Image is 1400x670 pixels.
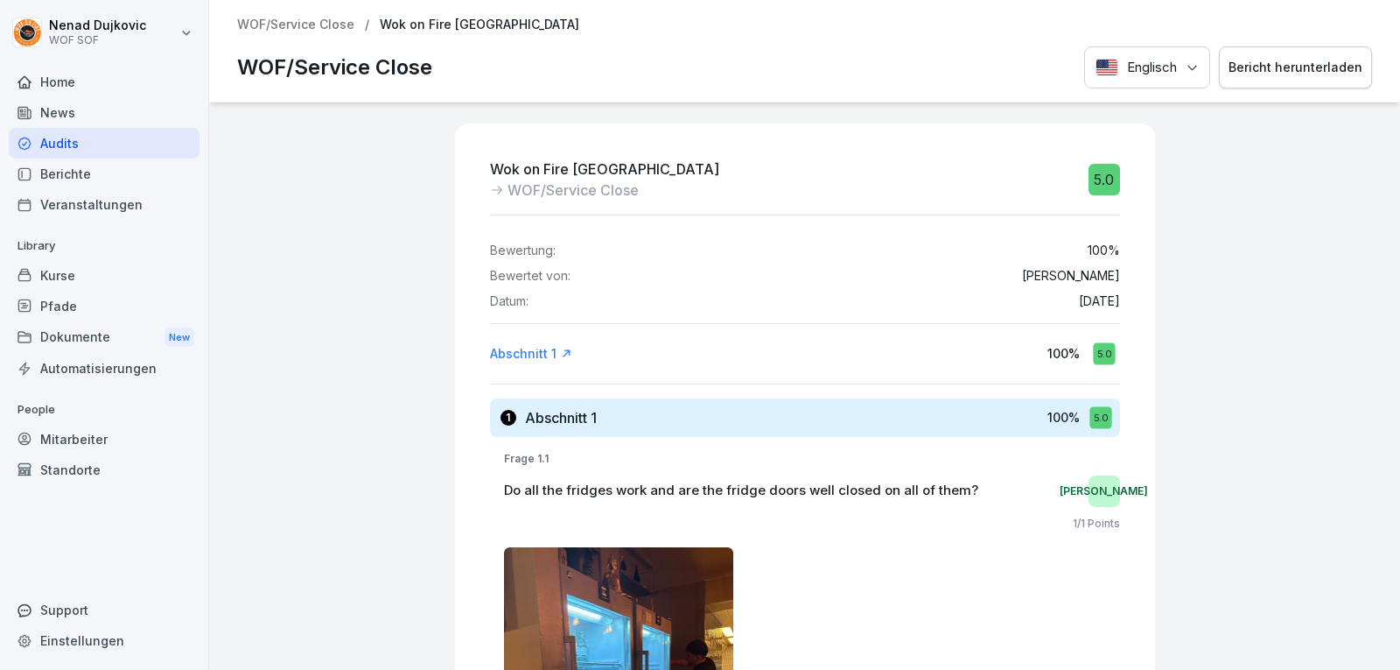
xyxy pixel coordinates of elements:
a: Audits [9,128,199,159]
a: Standorte [9,455,199,485]
p: 100 % [1047,344,1080,363]
p: WOF SOF [49,34,146,46]
p: Bewertet von: [490,269,570,284]
p: WOF/Service Close [507,180,639,201]
a: DokumenteNew [9,321,199,354]
p: Wok on Fire [GEOGRAPHIC_DATA] [380,18,579,32]
div: 1 [500,410,516,426]
button: Bericht herunterladen [1219,46,1372,89]
a: Mitarbeiter [9,424,199,455]
p: Nenad Dujkovic [49,18,146,33]
img: Englisch [1095,59,1118,76]
div: Dokumente [9,321,199,354]
a: Abschnitt 1 [490,345,572,363]
a: News [9,97,199,128]
p: / [365,18,369,32]
button: Language [1084,46,1210,89]
p: 1 / 1 Points [1073,516,1120,532]
a: WOF/Service Close [237,18,354,32]
p: WOF/Service Close [237,52,432,83]
p: Bewertung: [490,243,556,258]
p: People [9,396,199,424]
p: Englisch [1127,58,1177,78]
a: Pfade [9,291,199,321]
p: Frage 1.1 [504,451,1120,467]
a: Veranstaltungen [9,189,199,220]
a: Kurse [9,260,199,291]
div: Bericht herunterladen [1228,58,1362,77]
div: 5.0 [1093,342,1115,364]
p: Do all the fridges work and are the fridge doors well closed on all of them? [504,481,978,501]
p: [DATE] [1079,294,1120,309]
a: Automatisierungen [9,353,199,384]
div: 5.0 [1089,406,1111,428]
p: Wok on Fire [GEOGRAPHIC_DATA] [490,159,719,180]
p: [PERSON_NAME] [1022,269,1120,284]
div: 5.0 [1088,164,1120,195]
a: Einstellungen [9,625,199,656]
div: New [164,328,194,348]
a: Home [9,67,199,97]
p: Datum: [490,294,528,309]
p: 100 % [1047,408,1080,427]
p: Library [9,232,199,260]
a: Berichte [9,159,199,189]
div: Support [9,595,199,625]
h3: Abschnitt 1 [525,408,597,427]
div: [PERSON_NAME] [1088,476,1120,507]
p: 100 % [1088,243,1120,258]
